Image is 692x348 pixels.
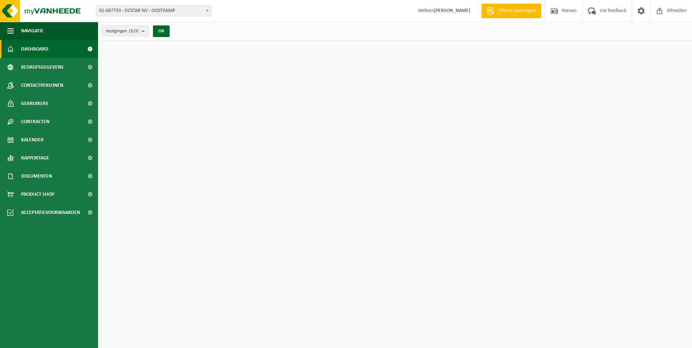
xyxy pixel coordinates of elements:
[21,167,52,185] span: Documenten
[96,6,211,16] span: 01-067733 - DCSTAR NV - OOSTKAMP
[129,29,139,33] count: (3/3)
[106,26,139,37] span: Vestigingen
[21,113,49,131] span: Contracten
[21,149,49,167] span: Rapportage
[21,131,44,149] span: Kalender
[96,5,211,16] span: 01-067733 - DCSTAR NV - OOSTKAMP
[21,185,54,203] span: Product Shop
[481,4,541,18] a: Offerte aanvragen
[102,25,149,36] button: Vestigingen(3/3)
[434,8,470,13] strong: [PERSON_NAME]
[21,22,44,40] span: Navigatie
[21,203,80,222] span: Acceptatievoorwaarden
[21,40,48,58] span: Dashboard
[21,76,63,94] span: Contactpersonen
[496,7,538,15] span: Offerte aanvragen
[21,58,64,76] span: Bedrijfsgegevens
[21,94,48,113] span: Gebruikers
[153,25,170,37] button: OK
